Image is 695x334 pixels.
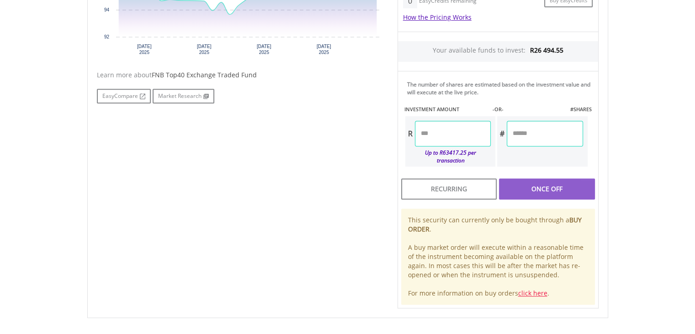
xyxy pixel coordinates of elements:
[499,178,594,199] div: Once Off
[401,209,595,305] div: This security can currently only be bought through a . A buy market order will execute within a r...
[104,7,109,12] text: 94
[97,70,384,80] div: Learn more about
[408,215,582,233] b: BUY ORDER
[518,289,547,297] a: click here
[407,81,594,96] div: The number of shares are estimated based on the investment value and will execute at the live price.
[404,106,459,113] label: INVESTMENT AMOUNT
[137,44,152,55] text: [DATE] 2025
[197,44,212,55] text: [DATE] 2025
[152,70,257,79] span: FNB Top40 Exchange Traded Fund
[257,44,271,55] text: [DATE] 2025
[398,41,598,62] div: Your available funds to invest:
[405,121,415,146] div: R
[403,13,472,22] a: How the Pricing Works
[530,46,563,54] span: R26 494.55
[492,106,503,113] label: -OR-
[405,146,491,167] div: Up to R63417.25 per transaction
[104,34,109,39] text: 92
[497,121,507,146] div: #
[153,89,214,103] a: Market Research
[401,178,497,199] div: Recurring
[97,89,151,103] a: EasyCompare
[570,106,591,113] label: #SHARES
[316,44,331,55] text: [DATE] 2025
